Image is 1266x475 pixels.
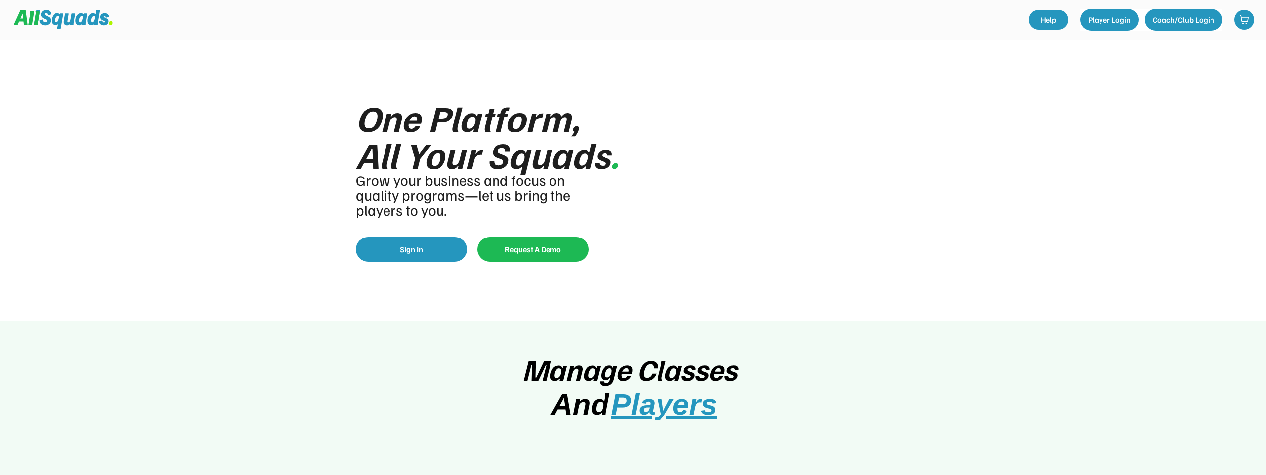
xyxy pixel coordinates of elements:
[356,173,581,217] div: Grow your business and focus on quality programs—let us bring the players to you.
[551,388,609,421] span: And
[356,237,467,262] button: Sign In
[1145,9,1222,31] button: Coach/Club Login
[522,350,737,388] span: Manage Classes
[611,388,717,421] span: Players
[610,131,619,177] font: .
[14,10,113,29] img: Squad%20Logo.svg
[1080,9,1139,31] button: Player Login
[1029,10,1068,30] a: Help
[356,99,623,173] div: One Platform, All Your Squads
[1239,15,1249,25] img: shopping-cart-01%20%281%29.svg
[653,64,911,297] img: yH5BAEAAAAALAAAAAABAAEAAAIBRAA7
[477,237,589,262] button: Request A Demo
